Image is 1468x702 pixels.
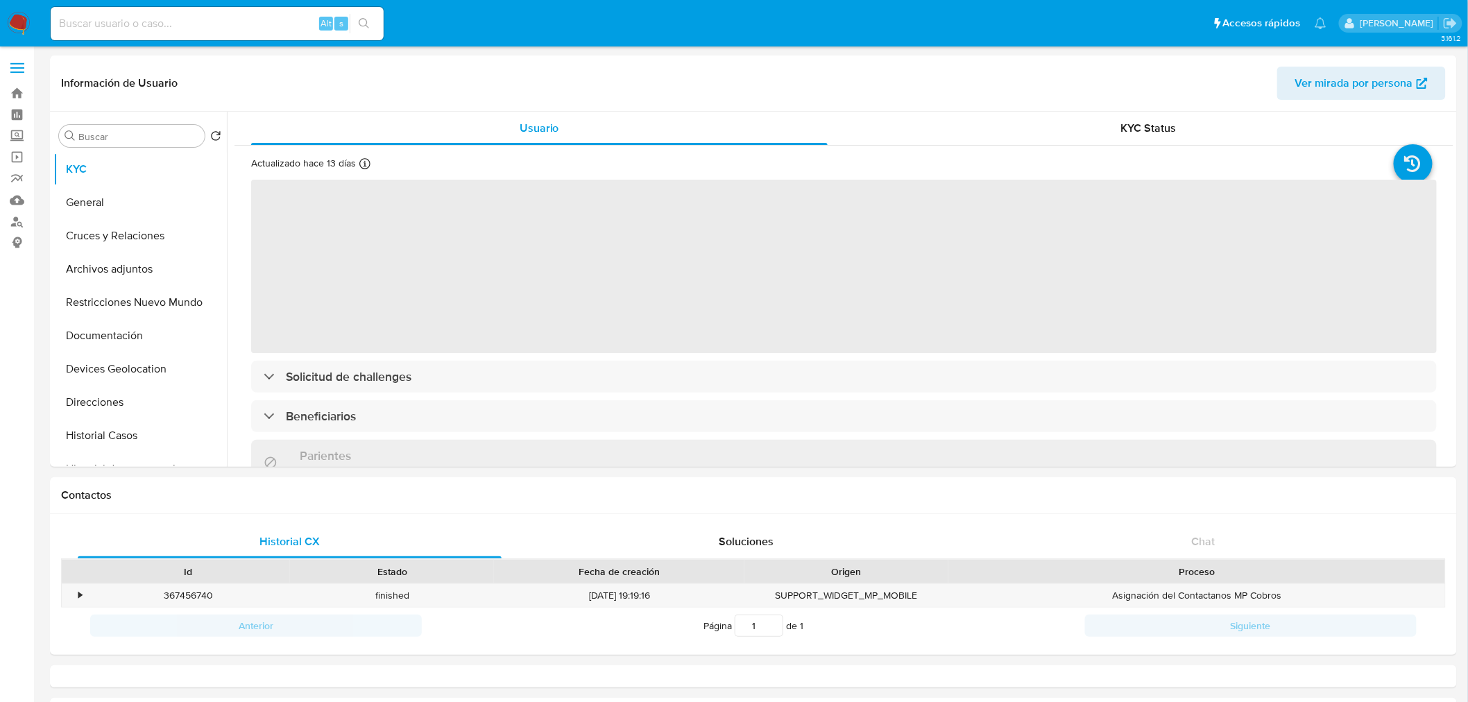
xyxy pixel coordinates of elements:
[1295,67,1413,100] span: Ver mirada por persona
[286,369,411,384] h3: Solicitud de challenges
[61,488,1446,502] h1: Contactos
[1360,17,1438,30] p: fernando.ftapiamartinez@mercadolibre.com.mx
[259,533,320,549] span: Historial CX
[339,17,343,30] span: s
[321,17,332,30] span: Alt
[719,533,774,549] span: Soluciones
[251,180,1437,353] span: ‌
[53,319,227,352] button: Documentación
[1121,120,1177,136] span: KYC Status
[754,565,939,579] div: Origen
[1315,17,1326,29] a: Notificaciones
[251,361,1437,393] div: Solicitud de challenges
[286,409,356,424] h3: Beneficiarios
[53,419,227,452] button: Historial Casos
[1085,615,1417,637] button: Siguiente
[494,584,744,607] div: [DATE] 19:19:16
[251,400,1437,432] div: Beneficiarios
[1277,67,1446,100] button: Ver mirada por persona
[53,186,227,219] button: General
[78,130,199,143] input: Buscar
[251,157,356,170] p: Actualizado hace 13 días
[1223,16,1301,31] span: Accesos rápidos
[53,286,227,319] button: Restricciones Nuevo Mundo
[210,130,221,146] button: Volver al orden por defecto
[800,619,803,633] span: 1
[290,584,494,607] div: finished
[744,584,948,607] div: SUPPORT_WIDGET_MP_MOBILE
[1443,16,1458,31] a: Salir
[251,440,1437,485] div: ParientesSin datos
[61,76,178,90] h1: Información de Usuario
[53,252,227,286] button: Archivos adjuntos
[53,153,227,186] button: KYC
[520,120,559,136] span: Usuario
[53,386,227,419] button: Direcciones
[300,448,351,463] h3: Parientes
[703,615,803,637] span: Página de
[958,565,1435,579] div: Proceso
[504,565,735,579] div: Fecha de creación
[53,219,227,252] button: Cruces y Relaciones
[78,589,82,602] div: •
[1192,533,1215,549] span: Chat
[96,565,280,579] div: Id
[300,463,351,477] p: Sin datos
[948,584,1445,607] div: Asignación del Contactanos MP Cobros
[51,15,384,33] input: Buscar usuario o caso...
[300,565,484,579] div: Estado
[86,584,290,607] div: 367456740
[65,130,76,142] button: Buscar
[53,352,227,386] button: Devices Geolocation
[350,14,378,33] button: search-icon
[53,452,227,486] button: Historial de conversaciones
[90,615,422,637] button: Anterior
